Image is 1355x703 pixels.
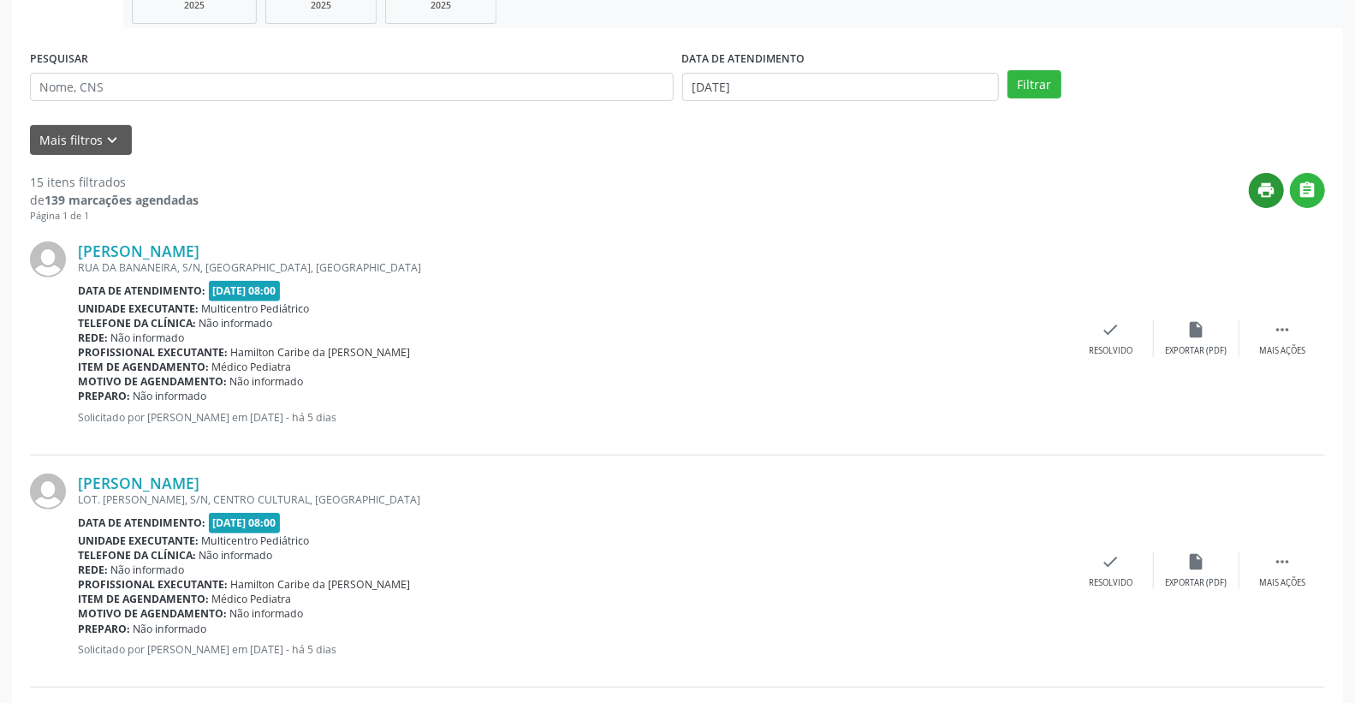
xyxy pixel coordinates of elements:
[1290,173,1325,208] button: 
[30,191,199,209] div: de
[1102,552,1120,571] i: check
[78,345,228,360] b: Profissional executante:
[1102,320,1120,339] i: check
[1166,345,1227,357] div: Exportar (PDF)
[1249,173,1284,208] button: print
[78,301,199,316] b: Unidade executante:
[212,360,292,374] span: Médico Pediatra
[78,642,1068,657] p: Solicitado por [PERSON_NAME] em [DATE] - há 5 dias
[682,46,805,73] label: DATA DE ATENDIMENTO
[78,331,108,345] b: Rede:
[111,563,185,577] span: Não informado
[209,281,281,301] span: [DATE] 08:00
[1299,181,1317,200] i: 
[1273,320,1292,339] i: 
[45,192,199,208] strong: 139 marcações agendadas
[78,260,1068,275] div: RUA DA BANANEIRA, S/N, [GEOGRAPHIC_DATA], [GEOGRAPHIC_DATA]
[78,360,209,374] b: Item de agendamento:
[202,533,310,548] span: Multicentro Pediátrico
[209,513,281,533] span: [DATE] 08:00
[30,73,674,102] input: Nome, CNS
[30,474,66,509] img: img
[230,374,304,389] span: Não informado
[30,46,88,73] label: PESQUISAR
[199,316,273,331] span: Não informado
[78,606,227,621] b: Motivo de agendamento:
[682,73,1000,102] input: Selecione um intervalo
[1187,320,1206,339] i: insert_drive_file
[30,173,199,191] div: 15 itens filtrados
[231,577,411,592] span: Hamilton Caribe da [PERSON_NAME]
[78,241,199,260] a: [PERSON_NAME]
[78,316,196,331] b: Telefone da clínica:
[78,492,1068,507] div: LOT. [PERSON_NAME], S/N, CENTRO CULTURAL, [GEOGRAPHIC_DATA]
[212,592,292,606] span: Médico Pediatra
[104,131,122,150] i: keyboard_arrow_down
[134,622,207,636] span: Não informado
[78,389,130,403] b: Preparo:
[1089,577,1132,589] div: Resolvido
[1007,70,1061,99] button: Filtrar
[1273,552,1292,571] i: 
[30,125,132,155] button: Mais filtroskeyboard_arrow_down
[30,241,66,277] img: img
[1089,345,1132,357] div: Resolvido
[1259,345,1305,357] div: Mais ações
[78,515,205,530] b: Data de atendimento:
[78,410,1068,425] p: Solicitado por [PERSON_NAME] em [DATE] - há 5 dias
[1259,577,1305,589] div: Mais ações
[134,389,207,403] span: Não informado
[78,283,205,298] b: Data de atendimento:
[1166,577,1227,589] div: Exportar (PDF)
[78,592,209,606] b: Item de agendamento:
[78,374,227,389] b: Motivo de agendamento:
[78,622,130,636] b: Preparo:
[1187,552,1206,571] i: insert_drive_file
[199,548,273,563] span: Não informado
[1257,181,1276,200] i: print
[78,563,108,577] b: Rede:
[78,577,228,592] b: Profissional executante:
[111,331,185,345] span: Não informado
[202,301,310,316] span: Multicentro Pediátrico
[78,533,199,548] b: Unidade executante:
[230,606,304,621] span: Não informado
[78,474,199,492] a: [PERSON_NAME]
[231,345,411,360] span: Hamilton Caribe da [PERSON_NAME]
[78,548,196,563] b: Telefone da clínica:
[30,209,199,223] div: Página 1 de 1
